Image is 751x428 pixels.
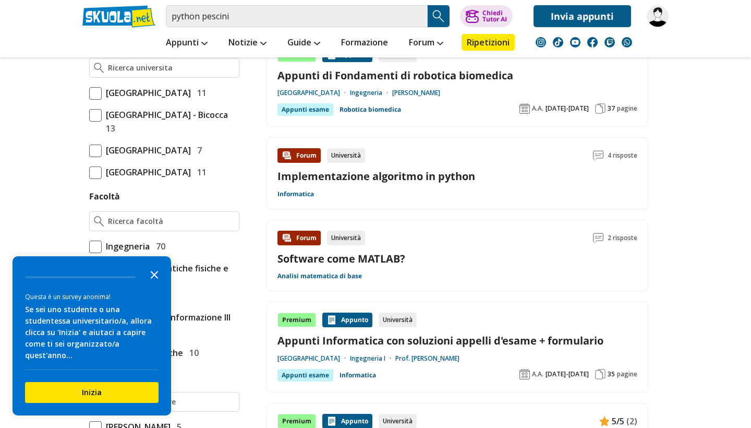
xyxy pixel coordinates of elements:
img: Commenti lettura [593,233,603,243]
div: Forum [277,231,321,245]
img: facebook [587,37,598,47]
img: Forum contenuto [282,150,292,161]
span: pagine [617,370,637,378]
a: [GEOGRAPHIC_DATA] [277,354,350,363]
input: Ricerca facoltà [108,216,235,227]
span: [GEOGRAPHIC_DATA] [102,144,191,157]
div: Università [379,313,417,327]
img: youtube [570,37,580,47]
input: Ricerca professore [108,397,235,407]
span: 10 [185,346,199,360]
img: Appunti contenuto [326,416,337,426]
span: [GEOGRAPHIC_DATA] [102,165,191,179]
a: Implementazione algoritmo in python [277,169,475,183]
div: Premium [277,313,316,327]
div: Appunti esame [277,369,333,382]
div: Chiedi Tutor AI [482,10,507,22]
a: [GEOGRAPHIC_DATA] [277,89,350,97]
a: Prof. [PERSON_NAME] [395,354,459,363]
a: Software come MATLAB? [277,252,405,266]
span: 13 [102,122,115,135]
button: ChiediTutor AI [460,5,513,27]
input: Cerca appunti, riassunti o versioni [166,5,428,27]
label: Facoltà [89,191,120,202]
span: (2) [626,414,637,428]
img: Forum contenuto [282,233,292,243]
span: 70 [152,240,165,253]
a: Notizie [226,34,269,53]
img: Ricerca universita [94,63,104,73]
div: Università [327,231,365,245]
img: casakd11 [647,5,669,27]
a: Invia appunti [534,5,631,27]
img: instagram [536,37,546,47]
img: Ricerca facoltà [94,216,104,227]
span: 5/5 [612,414,624,428]
img: Appunti contenuto [326,315,337,325]
a: Formazione [338,34,391,53]
div: Se sei uno studente o una studentessa universitario/a, allora clicca su 'Inizia' e aiutaci a capi... [25,304,159,361]
span: 37 [608,104,615,113]
span: pagine [617,104,637,113]
span: 35 [608,370,615,378]
span: [DATE]-[DATE] [546,370,589,378]
a: Forum [406,34,446,53]
span: A.A. [532,104,543,113]
span: 4 risposte [608,148,637,163]
a: Ripetizioni [462,34,515,51]
img: Cerca appunti, riassunti o versioni [431,8,446,24]
img: Pagine [595,103,605,114]
img: Commenti lettura [593,150,603,161]
img: Pagine [595,369,605,379]
div: Università [327,148,365,163]
span: [DATE]-[DATE] [546,104,589,113]
span: 7 [193,144,202,157]
img: WhatsApp [622,37,632,47]
span: 11 [193,165,207,179]
div: Appunti esame [277,103,333,116]
a: Appunti di Fondamenti di robotica biomedica [277,68,637,82]
a: Analisi matematica di base [277,272,362,280]
img: Anno accademico [519,369,530,379]
img: Appunti contenuto [599,416,610,426]
a: Informatica [277,190,314,198]
button: Close the survey [144,264,165,284]
a: Ingegneria [350,89,392,97]
button: Inizia [25,382,159,403]
span: 11 [193,86,207,100]
img: Anno accademico [519,103,530,114]
img: tiktok [553,37,563,47]
a: Appunti Informatica con soluzioni appelli d'esame + formulario [277,334,637,348]
span: [GEOGRAPHIC_DATA] - Bicocca [102,108,228,122]
input: Ricerca universita [108,63,235,73]
span: [GEOGRAPHIC_DATA] [102,86,191,100]
button: Search Button [428,5,450,27]
span: A.A. [532,370,543,378]
a: Informatica [340,369,376,382]
span: 2 risposte [608,231,637,245]
a: Guide [285,34,323,53]
a: Ingegneria I [350,354,395,363]
div: Questa è un survey anonima! [25,292,159,302]
a: Robotica biomedica [340,103,401,116]
span: Ingegneria [102,240,150,253]
img: twitch [604,37,615,47]
div: Forum [277,148,321,163]
div: Survey [13,256,171,415]
a: Appunti [163,34,210,53]
a: [PERSON_NAME] [392,89,440,97]
div: Appunto [322,313,372,327]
